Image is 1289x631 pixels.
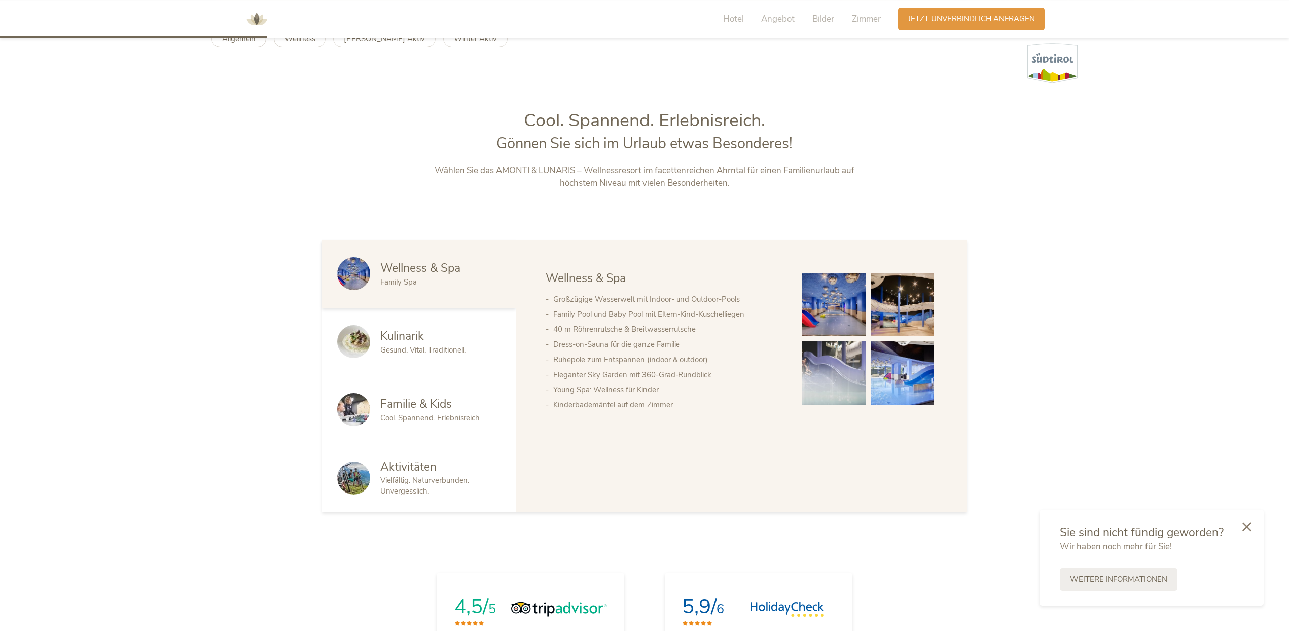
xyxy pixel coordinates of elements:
[524,108,765,133] span: Cool. Spannend. Erlebnisreich.
[488,601,496,618] span: 5
[380,413,480,423] span: Cool. Spannend. Erlebnisreich
[908,14,1035,24] span: Jetzt unverbindlich anfragen
[553,382,782,397] li: Young Spa: Wellness für Kinder
[435,164,855,190] p: Wählen Sie das AMONTI & LUNARIS – Wellnessresort im facettenreichen Ahrntal für einen Familienurl...
[344,34,425,44] b: [PERSON_NAME] Aktiv
[333,31,436,47] a: [PERSON_NAME] Aktiv
[380,475,469,496] span: Vielfältig. Naturverbunden. Unvergesslich.
[496,133,793,153] span: Gönnen Sie sich im Urlaub etwas Besonderes!
[380,396,452,412] span: Familie & Kids
[454,593,488,620] span: 4,5/
[852,13,881,25] span: Zimmer
[682,593,717,620] span: 5,9/
[553,397,782,412] li: Kinderbademäntel auf dem Zimmer
[511,602,607,617] img: Tripadvisor
[380,328,424,344] span: Kulinarik
[242,15,272,22] a: AMONTI & LUNARIS Wellnessresort
[1060,525,1224,540] span: Sie sind nicht fündig geworden?
[443,31,508,47] a: Winter Aktiv
[723,13,744,25] span: Hotel
[717,601,724,618] span: 6
[274,31,326,47] a: Wellness
[242,4,272,34] img: AMONTI & LUNARIS Wellnessresort
[553,307,782,322] li: Family Pool und Baby Pool mit Eltern-Kind-Kuschelliegen
[553,337,782,352] li: Dress-on-Sauna für die ganze Familie
[380,345,466,355] span: Gesund. Vital. Traditionell.
[750,602,824,617] img: HolidayCheck
[454,34,497,44] b: Winter Aktiv
[1060,541,1172,552] span: Wir haben noch mehr für Sie!
[1070,574,1167,585] span: Weitere Informationen
[211,31,266,47] a: Allgemein
[1060,568,1177,591] a: Weitere Informationen
[380,277,417,287] span: Family Spa
[553,367,782,382] li: Eleganter Sky Garden mit 360-Grad-Rundblick
[546,270,626,286] span: Wellness & Spa
[1027,43,1078,83] img: Südtirol
[812,13,834,25] span: Bilder
[380,260,460,276] span: Wellness & Spa
[553,292,782,307] li: Großzügige Wasserwelt mit Indoor- und Outdoor-Pools
[553,322,782,337] li: 40 m Röhrenrutsche & Breitwasserrutsche
[761,13,795,25] span: Angebot
[222,34,256,44] b: Allgemein
[553,352,782,367] li: Ruhepole zum Entspannen (indoor & outdoor)
[380,459,437,475] span: Aktivitäten
[284,34,315,44] b: Wellness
